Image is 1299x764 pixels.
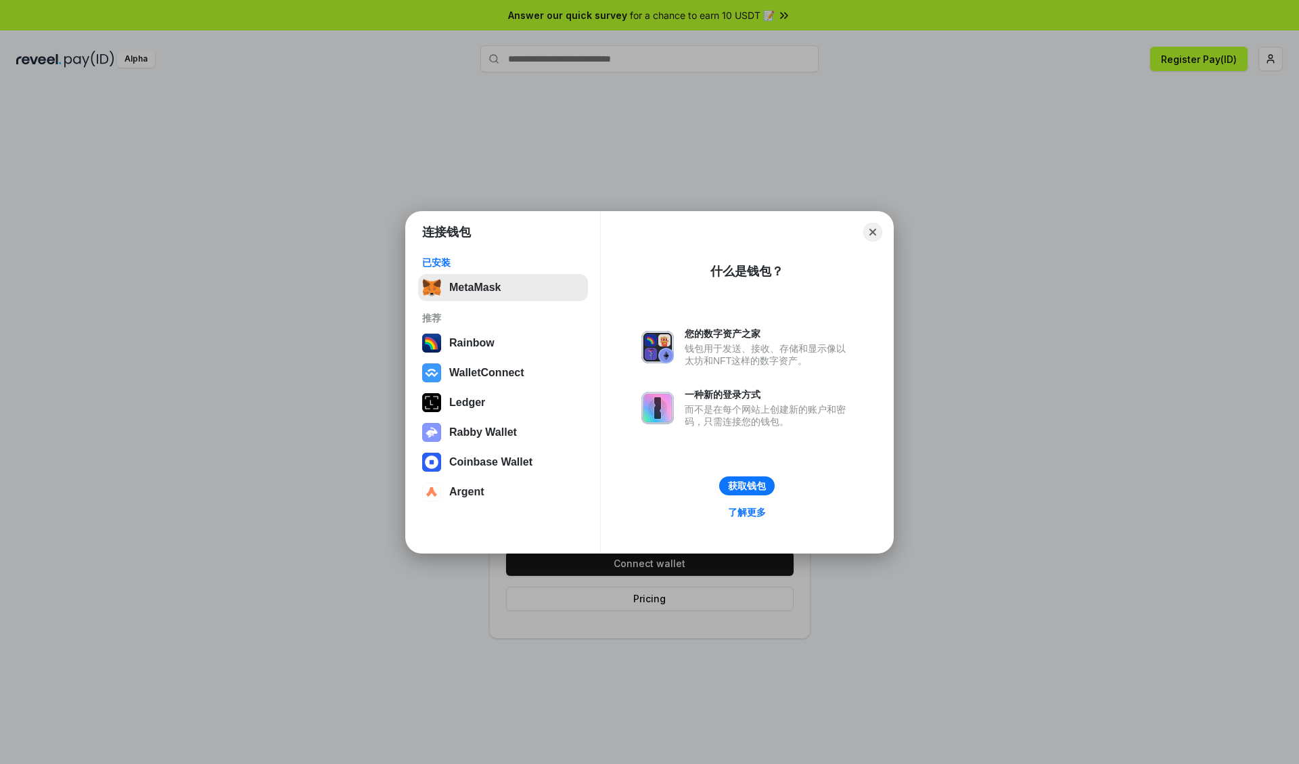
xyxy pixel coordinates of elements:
[449,486,484,498] div: Argent
[418,330,588,357] button: Rainbow
[641,331,674,363] img: svg+xml,%3Csvg%20xmlns%3D%22http%3A%2F%2Fwww.w3.org%2F2000%2Fsvg%22%20fill%3D%22none%22%20viewBox...
[422,363,441,382] img: svg+xml,%3Csvg%20width%3D%2228%22%20height%3D%2228%22%20viewBox%3D%220%200%2028%2028%22%20fill%3D...
[728,480,766,492] div: 获取钱包
[422,256,584,269] div: 已安装
[418,478,588,505] button: Argent
[449,426,517,439] div: Rabby Wallet
[422,224,471,240] h1: 连接钱包
[641,392,674,424] img: svg+xml,%3Csvg%20xmlns%3D%22http%3A%2F%2Fwww.w3.org%2F2000%2Fsvg%22%20fill%3D%22none%22%20viewBox...
[685,388,852,401] div: 一种新的登录方式
[685,328,852,340] div: 您的数字资产之家
[418,389,588,416] button: Ledger
[449,456,532,468] div: Coinbase Wallet
[449,397,485,409] div: Ledger
[422,423,441,442] img: svg+xml,%3Csvg%20xmlns%3D%22http%3A%2F%2Fwww.w3.org%2F2000%2Fsvg%22%20fill%3D%22none%22%20viewBox...
[728,506,766,518] div: 了解更多
[863,223,882,242] button: Close
[449,337,495,349] div: Rainbow
[449,367,524,379] div: WalletConnect
[685,342,852,367] div: 钱包用于发送、接收、存储和显示像以太坊和NFT这样的数字资产。
[418,449,588,476] button: Coinbase Wallet
[422,393,441,412] img: svg+xml,%3Csvg%20xmlns%3D%22http%3A%2F%2Fwww.w3.org%2F2000%2Fsvg%22%20width%3D%2228%22%20height%3...
[418,419,588,446] button: Rabby Wallet
[418,274,588,301] button: MetaMask
[418,359,588,386] button: WalletConnect
[422,278,441,297] img: svg+xml,%3Csvg%20fill%3D%22none%22%20height%3D%2233%22%20viewBox%3D%220%200%2035%2033%22%20width%...
[719,476,775,495] button: 获取钱包
[710,263,783,279] div: 什么是钱包？
[449,282,501,294] div: MetaMask
[685,403,852,428] div: 而不是在每个网站上创建新的账户和密码，只需连接您的钱包。
[422,334,441,353] img: svg+xml,%3Csvg%20width%3D%22120%22%20height%3D%22120%22%20viewBox%3D%220%200%20120%20120%22%20fil...
[422,482,441,501] img: svg+xml,%3Csvg%20width%3D%2228%22%20height%3D%2228%22%20viewBox%3D%220%200%2028%2028%22%20fill%3D...
[422,312,584,324] div: 推荐
[422,453,441,472] img: svg+xml,%3Csvg%20width%3D%2228%22%20height%3D%2228%22%20viewBox%3D%220%200%2028%2028%22%20fill%3D...
[720,503,774,521] a: 了解更多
